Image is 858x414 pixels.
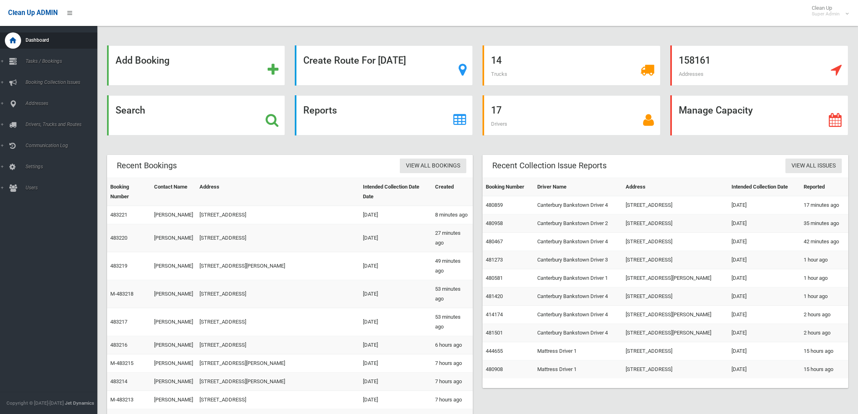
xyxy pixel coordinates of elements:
td: [STREET_ADDRESS] [196,206,360,224]
strong: 17 [491,105,502,116]
a: Add Booking [107,45,285,86]
td: [STREET_ADDRESS][PERSON_NAME] [622,324,728,342]
td: [DATE] [728,306,800,324]
span: Clean Up ADMIN [8,9,58,17]
td: [PERSON_NAME] [151,391,196,409]
td: 35 minutes ago [800,215,848,233]
td: [STREET_ADDRESS] [622,233,728,251]
a: 483219 [110,263,127,269]
td: [PERSON_NAME] [151,354,196,373]
td: [PERSON_NAME] [151,206,196,224]
a: Reports [295,95,473,135]
td: [STREET_ADDRESS] [622,251,728,269]
span: Addresses [23,101,104,106]
td: Mattress Driver 1 [534,342,622,360]
td: [STREET_ADDRESS] [622,360,728,379]
td: 1 hour ago [800,251,848,269]
a: 480908 [486,366,503,372]
td: Mattress Driver 1 [534,360,622,379]
th: Created [432,178,473,206]
a: View All Bookings [400,159,466,174]
td: [STREET_ADDRESS] [196,224,360,252]
a: M-483213 [110,397,133,403]
a: View All Issues [785,159,842,174]
td: [PERSON_NAME] [151,280,196,308]
a: 158161 Addresses [670,45,848,86]
strong: Add Booking [116,55,169,66]
span: Clean Up [808,5,848,17]
td: [STREET_ADDRESS] [622,196,728,215]
span: Settings [23,164,104,169]
span: Communication Log [23,143,104,148]
a: 481420 [486,293,503,299]
a: 480581 [486,275,503,281]
a: 483217 [110,319,127,325]
td: Canterbury Bankstown Driver 2 [534,215,622,233]
td: [STREET_ADDRESS] [622,215,728,233]
strong: Manage Capacity [679,105,753,116]
td: [STREET_ADDRESS][PERSON_NAME] [622,306,728,324]
strong: Jet Dynamics [65,400,94,406]
td: Canterbury Bankstown Driver 3 [534,251,622,269]
a: 481273 [486,257,503,263]
a: 414174 [486,311,503,317]
td: 15 hours ago [800,360,848,379]
td: [DATE] [360,354,432,373]
a: M-483215 [110,360,133,366]
td: [STREET_ADDRESS] [196,280,360,308]
span: Users [23,185,104,191]
td: [PERSON_NAME] [151,373,196,391]
td: [STREET_ADDRESS][PERSON_NAME] [196,354,360,373]
header: Recent Collection Issue Reports [483,158,616,174]
strong: Reports [303,105,337,116]
td: [DATE] [728,342,800,360]
td: [STREET_ADDRESS] [622,342,728,360]
strong: Search [116,105,145,116]
td: [PERSON_NAME] [151,308,196,336]
td: 42 minutes ago [800,233,848,251]
td: [DATE] [360,336,432,354]
td: [DATE] [360,373,432,391]
td: 2 hours ago [800,324,848,342]
td: [DATE] [360,308,432,336]
td: 49 minutes ago [432,252,473,280]
td: [DATE] [728,287,800,306]
a: 17 Drivers [483,95,661,135]
td: [DATE] [728,233,800,251]
strong: Create Route For [DATE] [303,55,406,66]
span: Drivers, Trucks and Routes [23,122,104,127]
td: [DATE] [728,251,800,269]
th: Intended Collection Date [728,178,800,196]
a: 483221 [110,212,127,218]
strong: 14 [491,55,502,66]
span: Copyright © [DATE]-[DATE] [6,400,64,406]
td: Canterbury Bankstown Driver 4 [534,233,622,251]
a: 483216 [110,342,127,348]
td: [STREET_ADDRESS][PERSON_NAME] [196,373,360,391]
a: 480958 [486,220,503,226]
th: Address [196,178,360,206]
td: 6 hours ago [432,336,473,354]
td: [DATE] [360,280,432,308]
td: 7 hours ago [432,391,473,409]
td: [STREET_ADDRESS][PERSON_NAME] [622,269,728,287]
a: 480859 [486,202,503,208]
a: Search [107,95,285,135]
td: Canterbury Bankstown Driver 4 [534,287,622,306]
td: Canterbury Bankstown Driver 1 [534,269,622,287]
td: 8 minutes ago [432,206,473,224]
td: [DATE] [360,206,432,224]
td: Canterbury Bankstown Driver 4 [534,324,622,342]
th: Reported [800,178,848,196]
a: Manage Capacity [670,95,848,135]
span: Addresses [679,71,704,77]
span: Trucks [491,71,507,77]
th: Address [622,178,728,196]
a: 14 Trucks [483,45,661,86]
td: Canterbury Bankstown Driver 4 [534,306,622,324]
a: 483214 [110,378,127,384]
td: [STREET_ADDRESS] [196,336,360,354]
td: 7 hours ago [432,373,473,391]
header: Recent Bookings [107,158,187,174]
td: 1 hour ago [800,269,848,287]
